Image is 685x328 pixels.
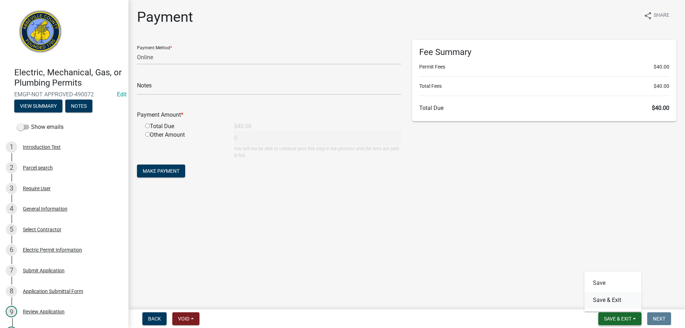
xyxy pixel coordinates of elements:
button: shareShare [638,9,675,22]
span: Make Payment [143,168,179,174]
span: $40.00 [654,82,669,90]
div: 8 [6,286,17,297]
div: 2 [6,162,17,173]
div: Total Due [140,122,229,131]
li: Permit Fees [419,63,669,71]
div: Submit Application [23,268,65,273]
div: 7 [6,265,17,276]
button: Notes [65,100,92,112]
button: Back [142,312,167,325]
div: 3 [6,183,17,194]
div: Select Contractor [23,227,61,232]
button: Save & Exit [584,292,641,309]
button: View Summary [14,100,62,112]
h4: Electric, Mechanical, Gas, or Plumbing Permits [14,67,123,88]
button: Save & Exit [598,312,641,325]
img: Abbeville County, South Carolina [14,7,67,60]
div: Payment Amount [132,111,407,119]
span: Next [653,316,665,322]
div: Review Application [23,309,65,314]
div: Parcel search [23,165,53,170]
div: Other Amount [140,131,229,159]
span: Share [654,11,669,20]
h6: Total Due [419,105,669,111]
button: Make Payment [137,165,185,177]
wm-modal-confirm: Notes [65,104,92,109]
div: 6 [6,244,17,256]
wm-modal-confirm: Summary [14,104,62,109]
button: Void [172,312,199,325]
div: 5 [6,224,17,235]
span: Back [148,316,161,322]
span: Void [178,316,189,322]
span: Save & Exit [604,316,631,322]
button: Next [647,312,671,325]
div: Require User [23,186,51,191]
h1: Payment [137,9,193,26]
i: share [644,11,652,20]
h6: Fee Summary [419,47,669,57]
span: $40.00 [654,63,669,71]
label: Show emails [17,123,64,131]
div: 9 [6,306,17,317]
li: Total Fees [419,82,669,90]
span: EMGP-NOT APPROVED-490072 [14,91,114,98]
div: 1 [6,141,17,153]
button: Save [584,274,641,292]
div: General Information [23,206,67,211]
div: Application Submittal Form [23,289,83,294]
a: Edit [117,91,127,98]
div: Introduction Text [23,145,61,150]
div: Save & Exit [584,272,641,312]
div: Electric Permit Information [23,247,82,252]
div: 4 [6,203,17,215]
wm-modal-confirm: Edit Application Number [117,91,127,98]
span: $40.00 [652,105,669,111]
